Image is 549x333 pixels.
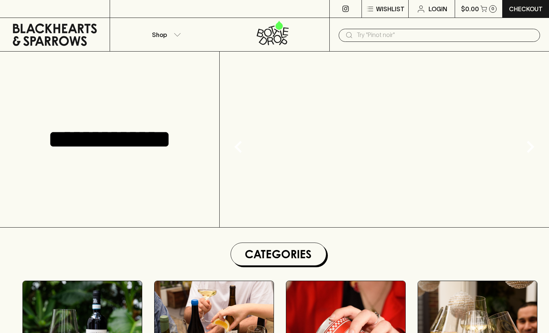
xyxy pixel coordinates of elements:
[376,4,405,13] p: Wishlist
[357,29,534,41] input: Try "Pinot noir"
[152,30,167,39] p: Shop
[491,7,494,11] p: 0
[515,132,545,162] button: Next
[509,4,543,13] p: Checkout
[223,132,253,162] button: Previous
[461,4,479,13] p: $0.00
[220,52,549,227] img: gif;base64,R0lGODlhAQABAAAAACH5BAEKAAEALAAAAAABAAEAAAICTAEAOw==
[234,246,323,262] h1: Categories
[428,4,447,13] p: Login
[110,18,220,51] button: Shop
